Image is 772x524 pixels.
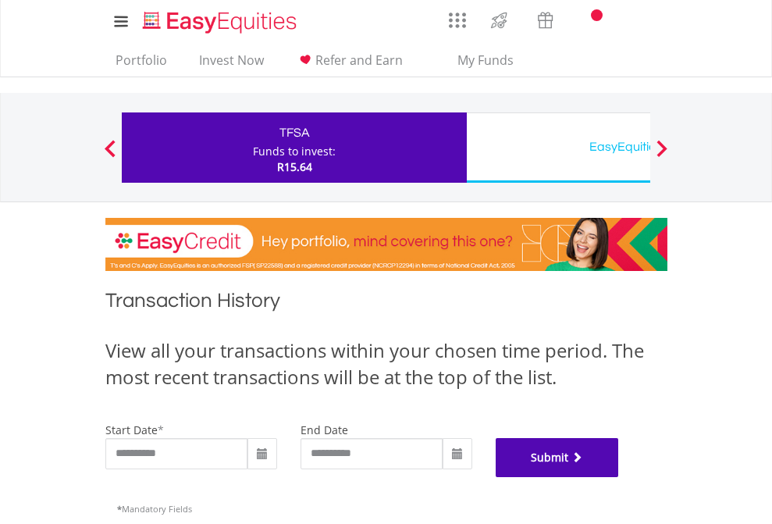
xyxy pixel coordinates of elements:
[449,12,466,29] img: grid-menu-icon.svg
[253,144,336,159] div: Funds to invest:
[435,50,537,70] span: My Funds
[608,4,648,35] a: FAQ's and Support
[486,8,512,33] img: thrive-v2.svg
[105,337,667,391] div: View all your transactions within your chosen time period. The most recent transactions will be a...
[109,52,173,77] a: Portfolio
[290,52,409,77] a: Refer and Earn
[496,438,619,477] button: Submit
[532,8,558,33] img: vouchers-v2.svg
[105,287,667,322] h1: Transaction History
[648,4,688,38] a: My Profile
[277,159,312,174] span: R15.64
[105,422,158,437] label: start date
[301,422,348,437] label: end date
[140,9,303,35] img: EasyEquities_Logo.png
[94,148,126,163] button: Previous
[105,218,667,271] img: EasyCredit Promotion Banner
[522,4,568,33] a: Vouchers
[193,52,270,77] a: Invest Now
[646,148,678,163] button: Next
[131,122,457,144] div: TFSA
[439,4,476,29] a: AppsGrid
[568,4,608,35] a: Notifications
[315,52,403,69] span: Refer and Earn
[137,4,303,35] a: Home page
[117,503,192,515] span: Mandatory Fields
